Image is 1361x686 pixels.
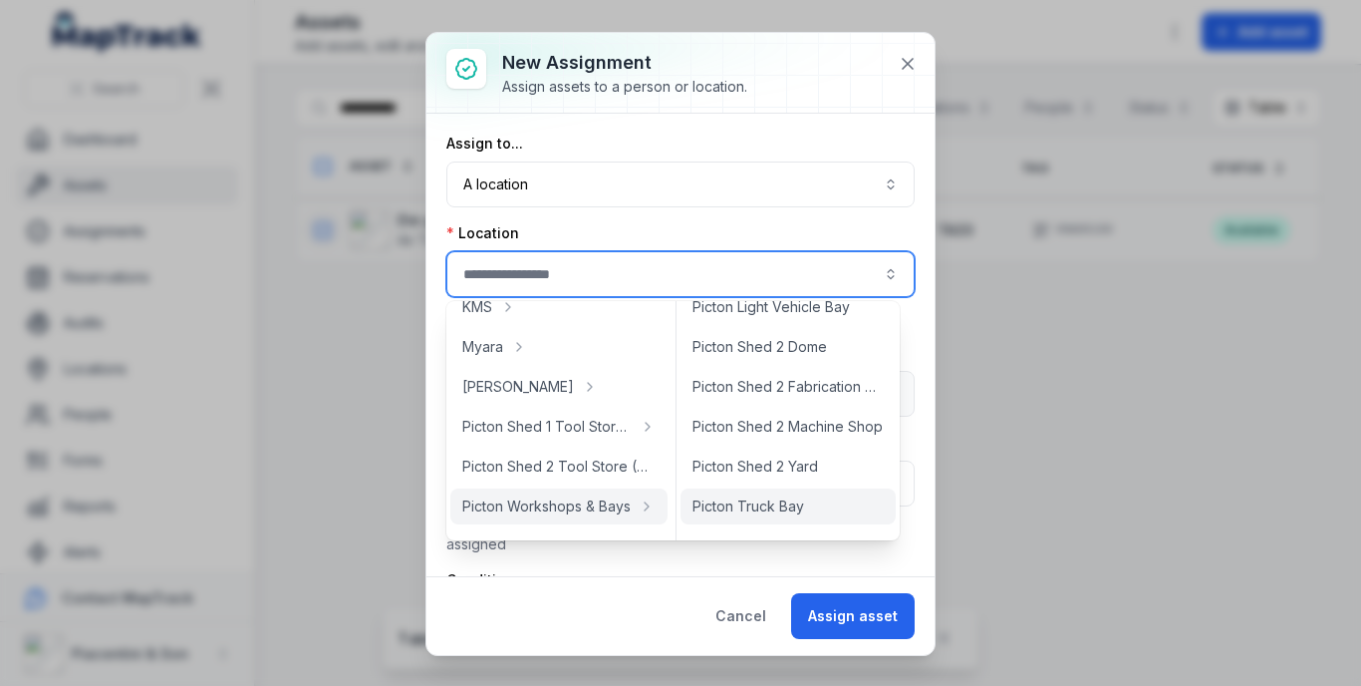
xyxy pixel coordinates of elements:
span: Repair - Misc Supplier [462,536,608,556]
span: Picton Shed 2 Dome [692,337,827,357]
span: [PERSON_NAME] [462,377,574,397]
span: Picton Light Vehicle Bay [692,297,850,317]
span: Picton Workshops & Bays [462,497,631,516]
label: Location [446,223,519,243]
h3: New assignment [502,49,747,77]
span: Picton Workshop 1 [692,536,814,556]
label: Condition [446,570,574,590]
div: Assign assets to a person or location. [502,77,747,97]
button: Assign asset [791,593,915,639]
span: Picton Truck Bay [692,497,804,516]
span: KMS [462,297,492,317]
span: Myara [462,337,503,357]
span: Picton Shed 2 Yard [692,457,818,477]
span: Picton Shed 1 Tool Store (Storage) [462,417,632,437]
span: Picton Shed 2 Machine Shop [692,417,883,437]
span: Picton Shed 2 Fabrication Shop [692,377,885,397]
button: Cancel [698,593,783,639]
label: Assign to... [446,134,523,154]
span: Picton Shed 2 Tool Store (Storage) [462,457,656,477]
button: A location [446,162,915,207]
